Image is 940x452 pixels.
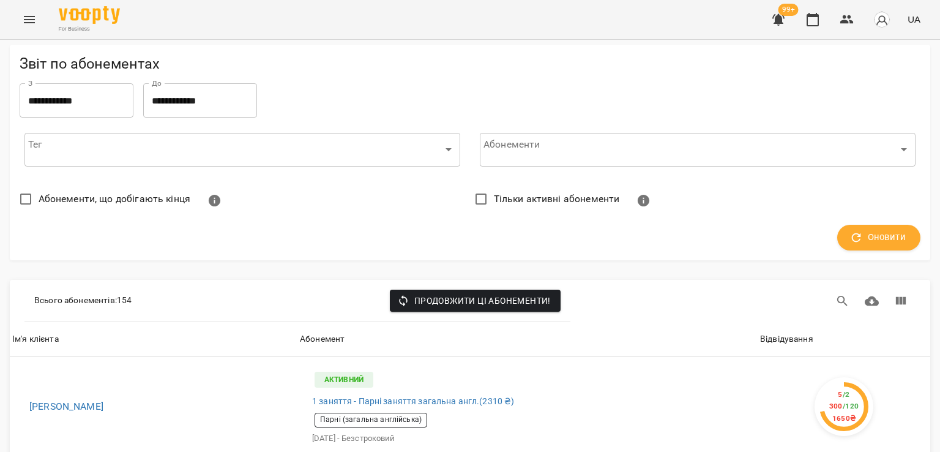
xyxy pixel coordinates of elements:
[59,25,120,33] span: For Business
[843,390,850,399] span: / 2
[24,132,460,167] div: ​
[400,293,551,308] span: Продовжити ці абонементи!
[778,4,799,16] span: 99+
[829,389,859,425] div: 5 1650 ₴
[494,192,620,206] span: Тільки активні абонементи
[315,415,427,425] span: Парні (загальна англійська)
[39,192,190,206] span: Абонементи, що добігають кінця
[300,332,755,347] span: Абонемент
[837,225,920,250] button: Оновити
[59,6,120,24] img: Voopty Logo
[857,287,887,316] button: Завантажити CSV
[20,55,920,73] h5: Звіт по абонементах
[908,13,920,26] span: UA
[34,295,132,307] p: Всього абонементів : 154
[852,230,906,246] span: Оновити
[312,432,743,445] p: [DATE] - Безстроковий
[307,364,748,450] a: Активний1 заняття - Парні заняття загальна англ.(2310 ₴)Парні (загальна англійська)[DATE] - Безст...
[12,332,295,347] span: Ім'я клієнта
[15,5,44,34] button: Menu
[300,332,345,347] div: Сортувати
[760,332,813,347] div: Відвідування
[886,287,916,316] button: Вигляд колонок
[480,132,916,167] div: ​
[843,402,859,410] span: / 120
[828,287,857,316] button: Пошук
[200,186,229,216] button: Показати абонементи з 3 або менше відвідуваннями або що закінчуються протягом 7 днів
[873,11,890,28] img: avatar_s.png
[12,332,59,347] div: Сортувати
[829,402,859,410] span: 300
[315,372,373,388] p: Активний
[12,332,59,347] div: Ім'я клієнта
[760,332,928,347] span: Відвідування
[300,332,345,347] div: Абонемент
[20,398,288,415] a: [PERSON_NAME]
[390,290,561,312] button: Продовжити ці абонементи!
[29,398,288,415] h6: [PERSON_NAME]
[312,395,514,408] span: 1 заняття - Парні заняття загальна англ. ( 2310 ₴ )
[10,280,930,322] div: Table Toolbar
[903,8,925,31] button: UA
